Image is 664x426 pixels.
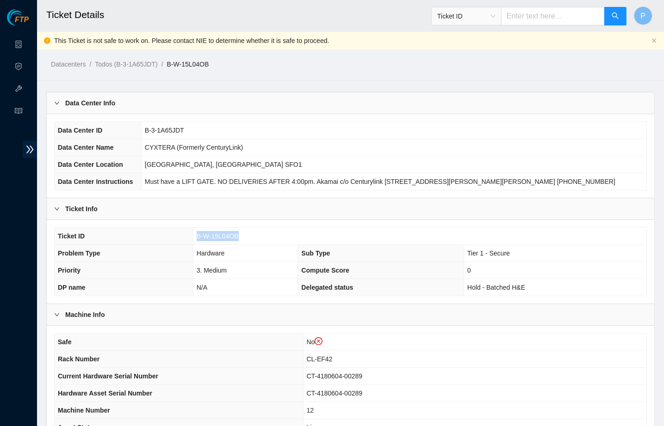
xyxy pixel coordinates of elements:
[161,61,163,68] span: /
[315,337,323,346] span: close-circle
[58,372,158,380] span: Current Hardware Serial Number
[58,232,85,240] span: Ticket ID
[307,389,363,397] span: CT-4180604-00289
[89,61,91,68] span: /
[15,16,29,24] span: FTP
[54,312,60,317] span: right
[652,38,657,43] span: close
[301,250,330,257] span: Sub Type
[197,250,225,257] span: Hardware
[47,198,654,219] div: Ticket Info
[197,267,227,274] span: 3. Medium
[23,141,37,158] span: double-right
[307,355,333,363] span: CL-EF42
[197,284,207,291] span: N/A
[652,38,657,44] button: close
[7,17,29,29] a: Akamai TechnologiesFTP
[65,204,98,214] b: Ticket Info
[58,144,114,151] span: Data Center Name
[501,7,605,25] input: Enter text here...
[58,338,72,346] span: Safe
[65,310,105,320] b: Machine Info
[145,178,615,185] span: Must have a LIFT GATE. NO DELIVERIES AFTER 4:00pm. Akamai c/o Centurylink [STREET_ADDRESS][PERSON...
[145,144,243,151] span: CYXTERA (Formerly CenturyLink)
[65,98,115,108] b: Data Center Info
[301,284,353,291] span: Delegated status
[51,61,86,68] a: Datacenters
[47,92,654,114] div: Data Center Info
[15,103,22,122] span: read
[47,304,654,325] div: Machine Info
[467,267,471,274] span: 0
[612,12,619,21] span: search
[145,161,302,168] span: [GEOGRAPHIC_DATA], [GEOGRAPHIC_DATA] SFO1
[58,355,99,363] span: Rack Number
[437,9,496,23] span: Ticket ID
[7,9,47,25] img: Akamai Technologies
[58,267,81,274] span: Priority
[467,250,510,257] span: Tier 1 - Secure
[167,61,209,68] a: B-W-15L04OB
[307,372,363,380] span: CT-4180604-00289
[467,284,525,291] span: Hold - Batched H&E
[54,206,60,212] span: right
[197,232,239,240] span: B-W-15L04OB
[641,10,646,22] span: P
[301,267,349,274] span: Compute Score
[58,127,102,134] span: Data Center ID
[145,127,184,134] span: B-3-1A65JDT
[95,61,157,68] a: Todos (B-3-1A65JDT)
[307,407,314,414] span: 12
[604,7,627,25] button: search
[58,250,100,257] span: Problem Type
[58,178,133,185] span: Data Center Instructions
[58,284,86,291] span: DP name
[58,407,110,414] span: Machine Number
[307,338,323,346] span: No
[58,161,123,168] span: Data Center Location
[54,100,60,106] span: right
[58,389,152,397] span: Hardware Asset Serial Number
[634,6,652,25] button: P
